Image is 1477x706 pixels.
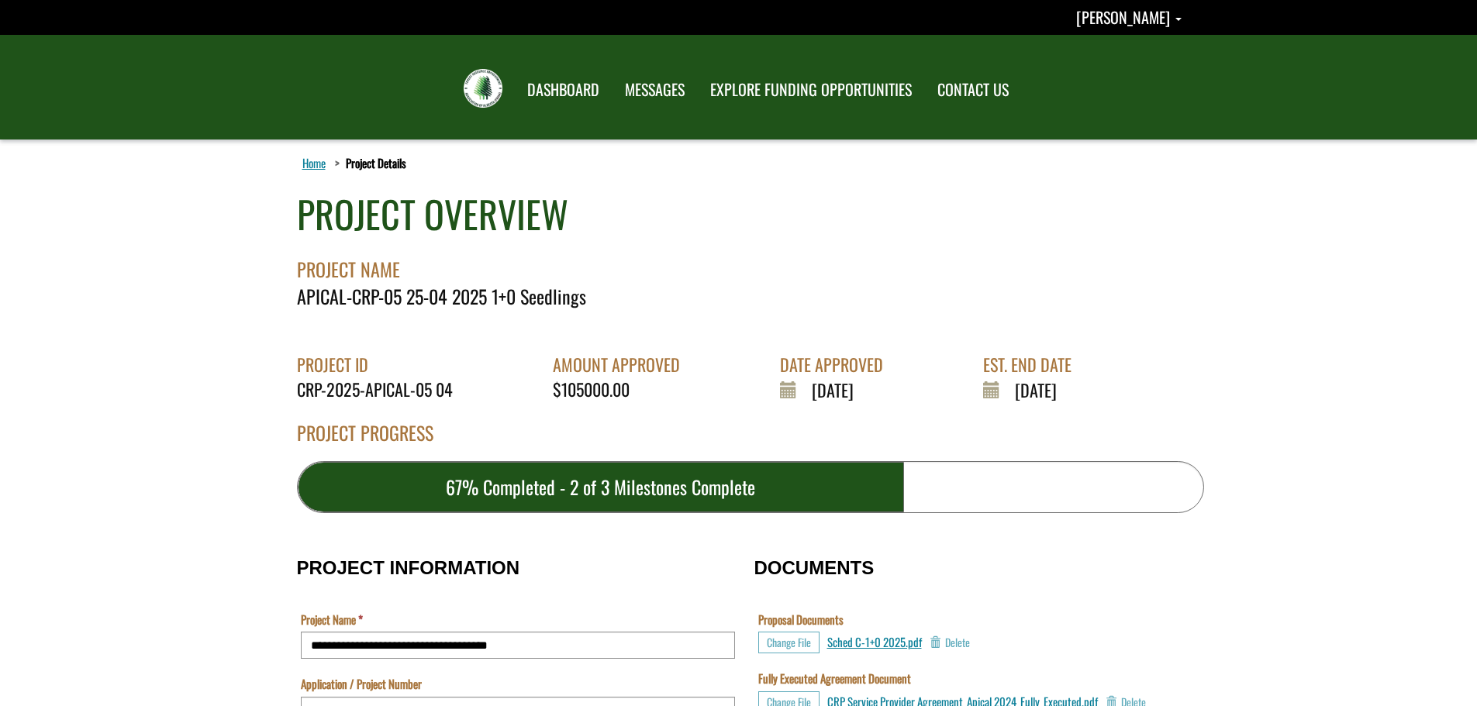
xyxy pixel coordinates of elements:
div: [DATE] [780,377,895,402]
button: Choose File for Proposal Documents [758,632,820,653]
div: PROJECT ID [297,353,464,377]
div: PROJECT PROGRESS [297,419,1204,461]
div: AMOUNT APPROVED [553,353,692,377]
li: Project Details [331,155,406,171]
label: Proposal Documents [758,611,844,628]
h3: PROJECT INFORMATION [297,558,739,578]
div: PROJECT NAME [297,241,1204,283]
img: FRIAA Submissions Portal [464,69,502,108]
div: EST. END DATE [983,353,1083,377]
div: [DATE] [983,377,1083,402]
a: EXPLORE FUNDING OPPORTUNITIES [699,71,923,109]
a: DASHBOARD [516,71,611,109]
a: Richard Gish [1076,5,1182,29]
div: $105000.00 [553,377,692,401]
label: Application / Project Number [301,676,422,692]
h3: DOCUMENTS [754,558,1181,578]
div: CRP-2025-APICAL-05 04 [297,377,464,401]
a: Sched C-1+0 2025.pdf [827,633,922,650]
input: Project Name [301,632,735,659]
div: PROJECT OVERVIEW [297,188,568,241]
nav: Main Navigation [513,66,1020,109]
a: MESSAGES [613,71,696,109]
a: Home [299,153,329,173]
a: CONTACT US [926,71,1020,109]
button: Delete [930,632,970,653]
label: Fully Executed Agreement Document [758,670,911,687]
div: APICAL-CRP-05 25-04 2025 1+0 Seedlings [297,283,1204,309]
label: Project Name [301,611,363,628]
div: 67% Completed - 2 of 3 Milestones Complete [298,462,905,512]
div: DATE APPROVED [780,353,895,377]
span: [PERSON_NAME] [1076,5,1170,29]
